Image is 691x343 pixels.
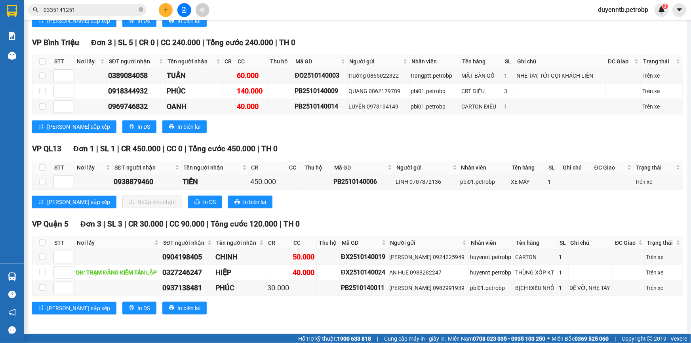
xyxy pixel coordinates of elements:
[166,219,168,229] span: |
[390,238,461,247] span: Người gửi
[215,267,265,278] div: HIỆP
[166,68,223,84] td: TUẤN
[559,253,567,261] div: 1
[121,144,161,153] span: CR 450.000
[169,219,205,229] span: CC 90.000
[350,57,402,66] span: Người gửi
[317,236,340,250] th: Thu hộ
[349,102,408,111] div: LUYẾN 0973194149
[182,174,249,190] td: TIẾN
[159,3,173,17] button: plus
[237,86,267,97] div: 140.000
[298,334,371,343] span: Hỗ trợ kỹ thuật:
[32,219,69,229] span: VP Quận 5
[161,38,200,47] span: CC 240.000
[384,334,446,343] span: Cung cấp máy in - giấy in:
[459,161,510,174] th: Nhân viên
[55,56,105,65] li: VP VP Đồng Xoài
[223,55,236,68] th: CR
[107,99,166,114] td: 0969746832
[139,6,143,14] span: close-circle
[118,38,133,47] span: SL 5
[163,144,165,153] span: |
[592,5,655,15] span: duyenntb.petrobp
[137,16,150,25] span: In DS
[515,55,606,68] th: Ghi chú
[558,236,569,250] th: SL
[266,236,291,250] th: CR
[570,284,611,292] div: DỄ VỠ, NHẸ TAY
[280,219,282,229] span: |
[293,252,315,263] div: 50.000
[214,265,266,280] td: HIỆP
[177,16,200,25] span: In biên lai
[341,283,386,293] div: PB2510140011
[250,176,286,187] div: 450.000
[206,38,273,47] span: Tổng cước 240.000
[163,7,169,13] span: plus
[8,291,16,298] span: question-circle
[377,334,378,343] span: |
[615,334,616,343] span: |
[341,252,386,262] div: ĐX2510140019
[107,68,166,84] td: 0389084058
[303,161,332,174] th: Thu hộ
[658,6,665,13] img: icon-new-feature
[169,124,174,130] span: printer
[470,268,513,277] div: huyennt.petrobp
[646,253,681,261] div: Trên xe
[293,68,347,84] td: ĐO2510140003
[162,120,207,133] button: printerIn biên lai
[8,309,16,316] span: notification
[349,87,408,95] div: QUANG 0862179789
[340,250,388,265] td: ĐX2510140019
[411,71,459,80] div: trangptt.petrobp
[157,38,159,47] span: |
[137,304,150,313] span: In DS
[161,265,214,280] td: 0327246247
[96,144,98,153] span: |
[108,101,164,112] div: 0969746832
[32,144,61,153] span: VP QL13
[4,4,115,47] li: [PERSON_NAME][GEOGRAPHIC_DATA]
[203,198,216,206] span: In DS
[196,3,209,17] button: aim
[293,267,315,278] div: 40.000
[664,4,666,9] span: 3
[214,250,266,265] td: CHINH
[167,101,221,112] div: OANH
[411,102,459,111] div: pbi01.petrobp
[547,337,550,340] span: ⚪️
[594,163,626,172] span: ĐC Giao
[215,252,265,263] div: CHINH
[237,70,267,81] div: 60.000
[108,70,164,81] div: 0389084058
[188,196,222,208] button: printerIn DS
[47,122,110,131] span: [PERSON_NAME] sắp xếp
[194,199,200,206] span: printer
[183,176,247,187] div: TIẾN
[636,163,674,172] span: Trạng thái
[122,302,156,314] button: printerIn DS
[216,238,258,247] span: Tên người nhận
[108,86,164,97] div: 0918344932
[77,57,99,66] span: Nơi lấy
[162,282,213,293] div: 0937138481
[8,51,16,60] img: warehouse-icon
[511,177,545,186] div: XE MÁY
[295,57,339,66] span: Mã GD
[460,55,503,68] th: Tên hàng
[516,71,604,80] div: NHẸ TAY, TỚI GỌI KHÁCH LIỀN
[234,199,240,206] span: printer
[114,176,180,187] div: 0938879460
[161,250,214,265] td: 0904198405
[184,163,241,172] span: Tên người nhận
[349,71,408,80] div: trường 0865022322
[390,268,467,277] div: AN HUE 0988282247
[77,163,104,172] span: Nơi lấy
[124,219,126,229] span: |
[139,7,143,12] span: close-circle
[295,101,346,111] div: PB2510140014
[503,55,516,68] th: SL
[76,268,160,277] div: DĐ: TRẠM ĐĂNG KIỂM TÂN LẬP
